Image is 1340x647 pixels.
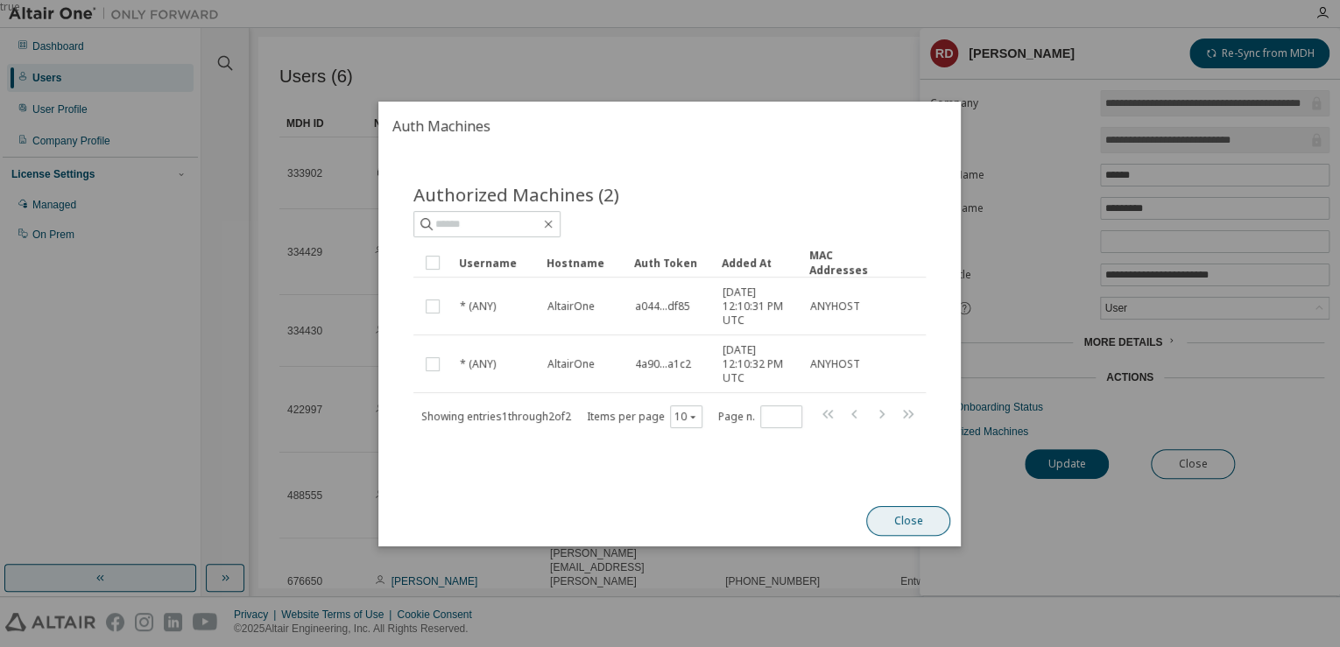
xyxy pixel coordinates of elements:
[378,102,961,151] h2: Auth Machines
[413,182,619,207] span: Authorized Machines (2)
[421,408,571,423] span: Showing entries 1 through 2 of 2
[635,357,691,371] span: 4a90...a1c2
[460,299,496,313] span: * (ANY)
[719,404,803,427] span: Page n.
[723,343,794,385] span: [DATE] 12:10:32 PM UTC
[547,357,595,371] span: AltairOne
[722,249,795,277] div: Added At
[635,299,690,313] span: a044...df85
[460,357,496,371] span: * (ANY)
[810,299,860,313] span: ANYHOST
[810,357,860,371] span: ANYHOST
[547,299,595,313] span: AltairOne
[547,249,620,277] div: Hostname
[867,506,951,536] button: Close
[723,285,794,327] span: [DATE] 12:10:31 PM UTC
[809,248,883,278] div: MAC Addresses
[588,404,703,427] span: Items per page
[675,409,699,423] button: 10
[459,249,532,277] div: Username
[634,249,708,277] div: Auth Token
